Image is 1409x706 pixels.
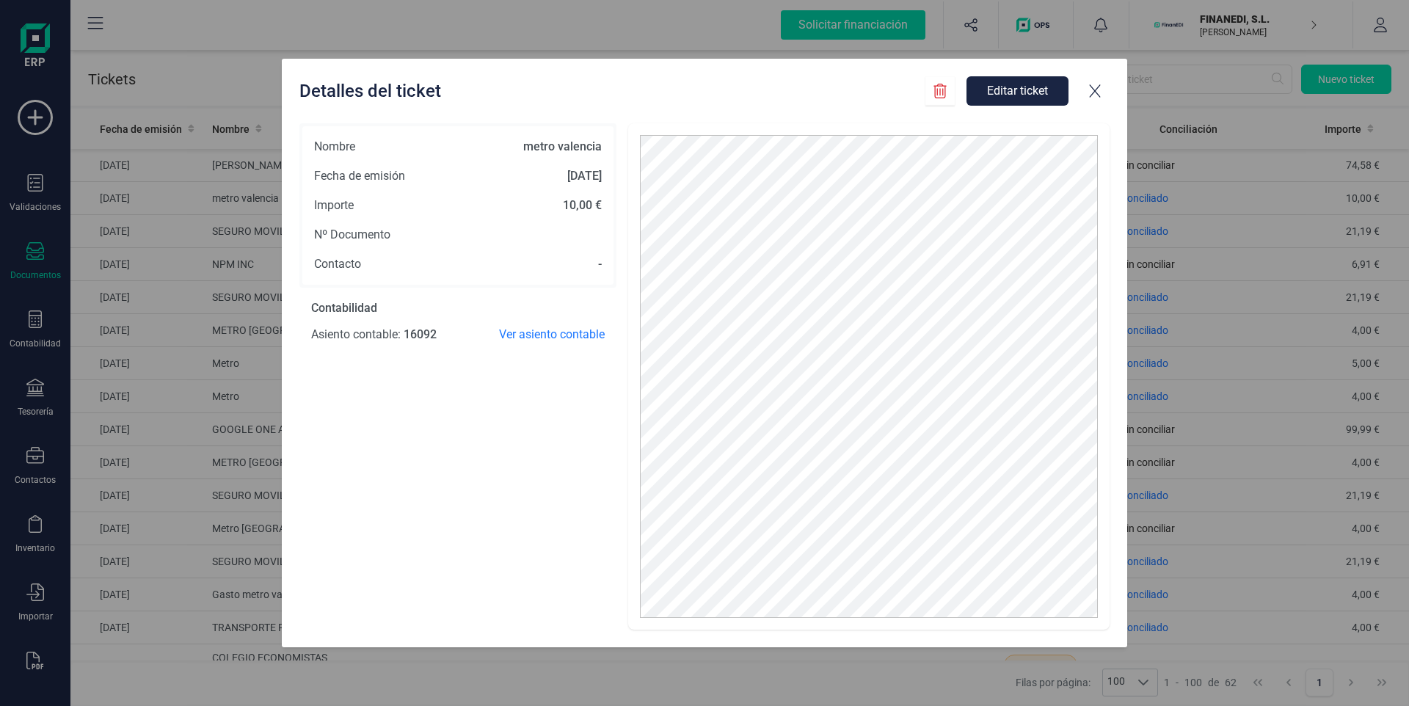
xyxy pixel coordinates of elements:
[314,197,354,214] span: Importe
[314,226,390,244] span: Nº Documento
[523,138,602,156] span: metro valencia
[404,326,437,343] span: 16092
[299,79,441,103] span: Detalles del ticket
[567,167,602,185] span: [DATE]
[314,255,361,273] span: Contacto
[314,167,405,185] span: Fecha de emisión
[499,326,605,343] span: Ver asiento contable
[563,197,602,214] span: 10,00 €
[314,138,355,156] span: Nombre
[311,299,605,317] span: Contabilidad
[598,255,602,273] span: -
[311,326,401,343] span: Asiento contable :
[966,76,1068,106] button: Editar ticket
